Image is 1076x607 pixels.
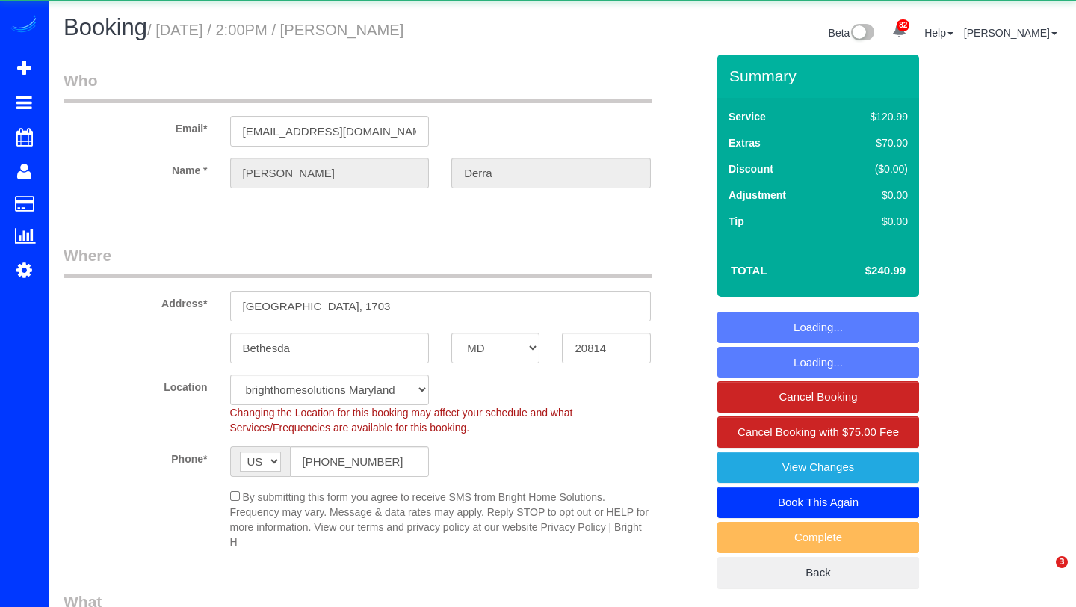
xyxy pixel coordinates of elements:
[230,407,573,434] span: Changing the Location for this booking may affect your schedule and what Services/Frequencies are...
[52,291,219,311] label: Address*
[562,333,650,363] input: Zip Code*
[1025,556,1061,592] iframe: Intercom live chat
[717,452,919,483] a: View Changes
[52,446,219,466] label: Phone*
[147,22,403,38] small: / [DATE] / 2:00PM / [PERSON_NAME]
[838,135,908,150] div: $70.00
[717,381,919,413] a: Cancel Booking
[729,135,761,150] label: Extras
[290,446,430,477] input: Phone*
[230,333,430,363] input: City*
[738,425,899,438] span: Cancel Booking with $75.00 Fee
[829,27,875,39] a: Beta
[9,15,39,36] img: Automaid Logo
[717,557,919,588] a: Back
[52,375,219,395] label: Location
[838,188,908,203] div: $0.00
[729,214,744,229] label: Tip
[64,70,652,103] legend: Who
[964,27,1057,39] a: [PERSON_NAME]
[451,158,651,188] input: Last Name*
[1056,556,1068,568] span: 3
[731,264,767,277] strong: Total
[924,27,953,39] a: Help
[230,491,649,548] span: By submitting this form you agree to receive SMS from Bright Home Solutions. Frequency may vary. ...
[64,14,147,40] span: Booking
[717,487,919,518] a: Book This Again
[230,116,430,147] input: Email*
[838,109,908,124] div: $120.99
[52,116,219,136] label: Email*
[838,161,908,176] div: ($0.00)
[897,19,909,31] span: 82
[729,161,773,176] label: Discount
[729,109,766,124] label: Service
[838,214,908,229] div: $0.00
[729,67,912,84] h3: Summary
[850,24,874,43] img: New interface
[885,15,914,48] a: 82
[64,244,652,278] legend: Where
[729,188,786,203] label: Adjustment
[230,158,430,188] input: First Name*
[717,416,919,448] a: Cancel Booking with $75.00 Fee
[820,265,906,277] h4: $240.99
[52,158,219,178] label: Name *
